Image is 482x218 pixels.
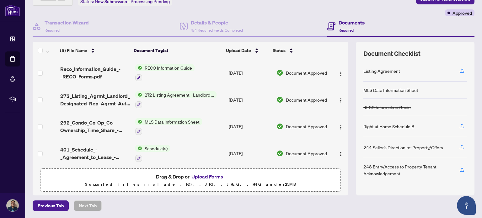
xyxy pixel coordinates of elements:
[363,104,411,111] div: RECO Information Guide
[226,59,274,86] td: [DATE]
[338,71,343,76] img: Logo
[336,121,346,131] button: Logo
[363,49,420,58] span: Document Checklist
[276,96,283,103] img: Document Status
[363,87,418,93] div: MLS Data Information Sheet
[60,146,130,161] span: 401_Schedule_-_Agreement_to_Lease_-_Residential_-_B_-_PropTx-[PERSON_NAME].pdf
[339,19,365,26] h4: Documents
[38,201,64,211] span: Previous Tab
[270,42,327,59] th: Status
[336,95,346,105] button: Logo
[142,64,195,71] span: RECO Information Guide
[135,145,170,162] button: Status IconSchedule(s)
[142,91,217,98] span: 272 Listing Agreement - Landlord Designated Representation Agreement Authority to Offer for Lease
[135,64,142,71] img: Status Icon
[135,91,217,108] button: Status Icon272 Listing Agreement - Landlord Designated Representation Agreement Authority to Offe...
[45,19,89,26] h4: Transaction Wizard
[286,123,327,130] span: Document Approved
[57,42,131,59] th: (5) File Name
[5,5,20,16] img: logo
[33,200,69,211] button: Previous Tab
[131,42,223,59] th: Document Tag(s)
[142,145,170,152] span: Schedule(s)
[40,169,340,192] span: Drag & Drop orUpload FormsSupported files include .PDF, .JPG, .JPEG, .PNG under25MB
[223,42,270,59] th: Upload Date
[457,196,476,215] button: Open asap
[60,119,130,134] span: 292_Condo_Co-Op_Co-Ownership_Time_Share_-_Lease_Sub-Lease_MLS_Data_Information_Form_-_PropTx-[PER...
[156,173,225,181] span: Drag & Drop or
[7,199,19,211] img: Profile Icon
[273,47,286,54] span: Status
[60,92,130,107] span: 272_Listing_Agrmt_Landlord_Designated_Rep_Agrmt_Auth_to_Offer_for_Lease_-_PropTx-[PERSON_NAME].pdf
[286,96,327,103] span: Document Approved
[338,125,343,130] img: Logo
[286,150,327,157] span: Document Approved
[74,200,102,211] button: Next Tab
[226,47,251,54] span: Upload Date
[191,19,243,26] h4: Details & People
[226,113,274,140] td: [DATE]
[60,65,130,80] span: Reco_Information_Guide_-_RECO_Forms.pdf
[44,181,337,188] p: Supported files include .PDF, .JPG, .JPEG, .PNG under 25 MB
[453,9,472,16] span: Approved
[363,144,443,151] div: 244 Seller’s Direction re: Property/Offers
[45,28,60,33] span: Required
[338,152,343,157] img: Logo
[135,145,142,152] img: Status Icon
[135,118,202,135] button: Status IconMLS Data Information Sheet
[339,28,354,33] span: Required
[190,173,225,181] button: Upload Forms
[135,91,142,98] img: Status Icon
[286,69,327,76] span: Document Approved
[191,28,243,33] span: 4/4 Required Fields Completed
[336,68,346,78] button: Logo
[60,47,87,54] span: (5) File Name
[363,123,414,130] div: Right at Home Schedule B
[276,123,283,130] img: Document Status
[226,86,274,113] td: [DATE]
[276,150,283,157] img: Document Status
[363,67,400,74] div: Listing Agreement
[135,118,142,125] img: Status Icon
[226,140,274,167] td: [DATE]
[142,118,202,125] span: MLS Data Information Sheet
[336,148,346,158] button: Logo
[276,69,283,76] img: Document Status
[135,64,195,81] button: Status IconRECO Information Guide
[338,98,343,103] img: Logo
[363,163,452,177] div: 248 Entry/Access to Property Tenant Acknowledgement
